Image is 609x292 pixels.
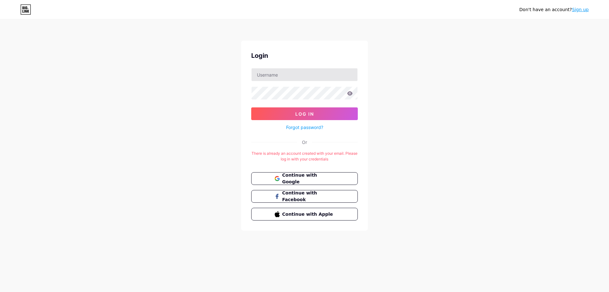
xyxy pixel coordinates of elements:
div: Or [302,139,307,146]
button: Log In [251,107,358,120]
div: Login [251,51,358,60]
a: Sign up [572,7,589,12]
span: Continue with Google [282,172,335,185]
div: Don't have an account? [519,6,589,13]
button: Continue with Apple [251,208,358,221]
span: Continue with Apple [282,211,335,218]
span: Log In [295,111,314,117]
button: Continue with Google [251,172,358,185]
button: Continue with Facebook [251,190,358,203]
input: Username [252,68,357,81]
a: Forgot password? [286,124,323,131]
span: Continue with Facebook [282,190,335,203]
div: There is already an account created with your email. Please log in with your credentials [251,151,358,162]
